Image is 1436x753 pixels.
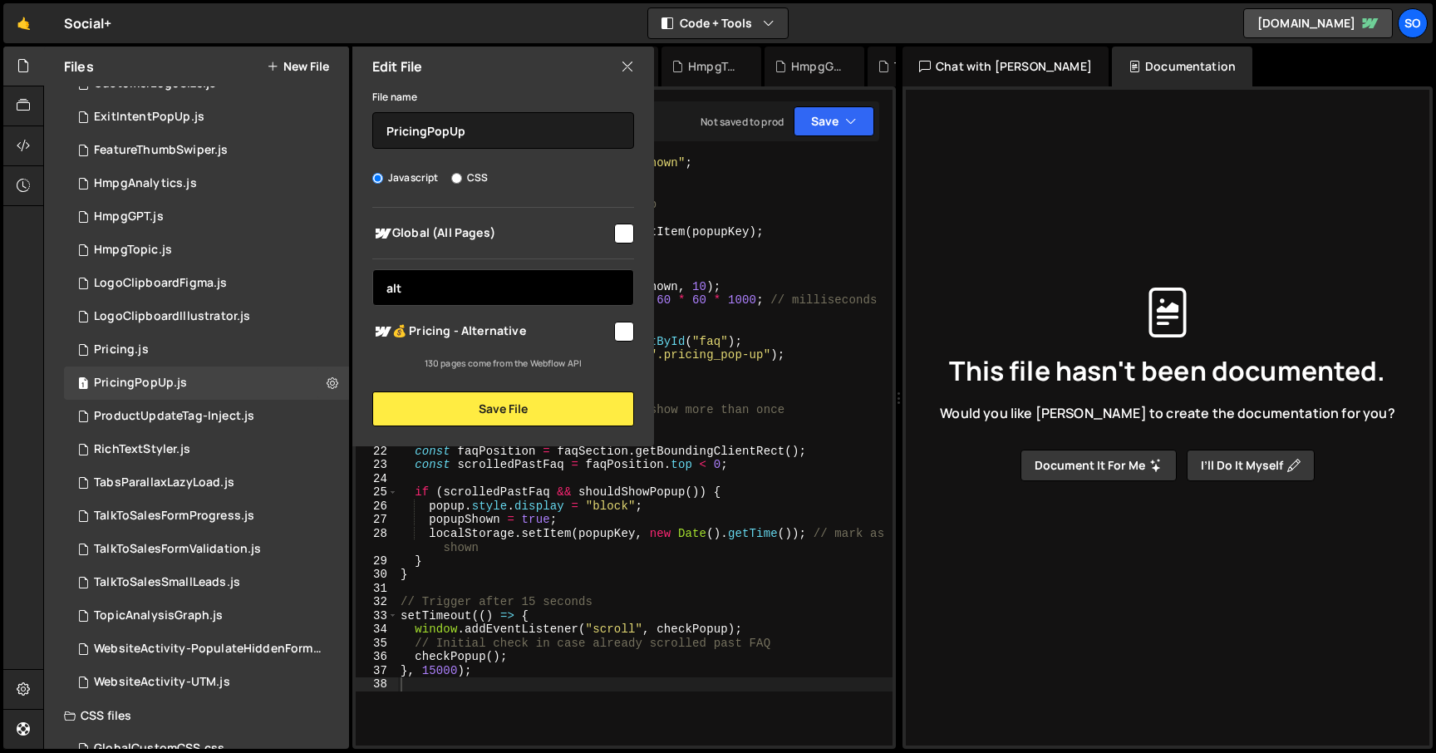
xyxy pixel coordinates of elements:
[64,200,349,234] div: 15116/41430.js
[356,485,398,500] div: 25
[64,566,349,599] div: 15116/40948.js
[356,500,398,514] div: 26
[372,391,634,426] button: Save File
[701,115,784,129] div: Not saved to prod
[894,58,947,75] div: TopicAnalysisGraph.js
[372,57,422,76] h2: Edit File
[356,458,398,472] div: 23
[94,143,228,158] div: FeatureThumbSwiper.js
[356,554,398,568] div: 29
[3,3,44,43] a: 🤙
[1020,450,1177,481] button: Document it for me
[267,60,329,73] button: New File
[356,568,398,582] div: 30
[64,500,349,533] div: 15116/41316.js
[94,110,204,125] div: ExitIntentPopUp.js
[372,224,612,244] span: Global (All Pages)
[64,632,355,666] div: 15116/40674.js
[64,134,349,167] div: 15116/40701.js
[356,595,398,609] div: 32
[94,675,230,690] div: WebsiteActivity-UTM.js
[372,173,383,184] input: Javascript
[94,243,172,258] div: HmpgTopic.js
[64,599,349,632] div: 15116/41400.js
[356,637,398,651] div: 35
[451,170,488,186] label: CSS
[648,8,788,38] button: Code + Tools
[356,527,398,554] div: 28
[425,357,583,369] small: 130 pages come from the Webflow API
[902,47,1109,86] div: Chat with [PERSON_NAME]
[1398,8,1428,38] a: So
[94,542,261,557] div: TalkToSalesFormValidation.js
[940,404,1394,422] span: Would you like [PERSON_NAME] to create the documentation for you?
[372,269,634,306] input: Search pages
[94,608,223,623] div: TopicAnalysisGraph.js
[372,112,634,149] input: Name
[356,582,398,596] div: 31
[372,89,417,106] label: File name
[356,609,398,623] div: 33
[64,666,349,699] div: 15116/40185.js
[356,677,398,691] div: 38
[356,623,398,637] div: 34
[794,106,874,136] button: Save
[94,409,254,424] div: ProductUpdateTag-Inject.js
[791,58,844,75] div: HmpgGPT.js
[94,276,227,291] div: LogoClipboardFigma.js
[64,466,349,500] div: 15116/39536.js
[356,445,398,459] div: 22
[64,101,349,134] div: 15116/40766.js
[356,650,398,664] div: 36
[44,699,349,732] div: CSS files
[64,367,349,400] div: 15116/45407.js
[94,209,164,224] div: HmpgGPT.js
[94,509,254,524] div: TalkToSalesFormProgress.js
[94,176,197,191] div: HmpgAnalytics.js
[356,472,398,486] div: 24
[64,13,111,33] div: Social+
[688,58,741,75] div: HmpgTopic.js
[64,533,349,566] div: 15116/40952.js
[64,333,349,367] div: 15116/40643.js
[1243,8,1393,38] a: [DOMAIN_NAME]
[78,378,88,391] span: 1
[949,357,1385,384] span: This file hasn't been documented.
[64,267,349,300] : 15116/40336.js
[356,664,398,678] div: 37
[94,309,250,324] div: LogoClipboardIllustrator.js
[94,342,149,357] div: Pricing.js
[94,376,187,391] div: PricingPopUp.js
[64,57,94,76] h2: Files
[64,433,349,466] div: 15116/45334.js
[64,400,349,433] div: 15116/40695.js
[94,442,190,457] div: RichTextStyler.js
[94,575,240,590] div: TalkToSalesSmallLeads.js
[451,173,462,184] input: CSS
[94,475,234,490] div: TabsParallaxLazyLoad.js
[1112,47,1252,86] div: Documentation
[372,322,612,342] span: 💰 Pricing - Alternative
[64,234,349,267] div: 15116/41820.js
[64,300,349,333] div: 15116/42838.js
[64,167,349,200] div: 15116/40702.js
[356,513,398,527] div: 27
[372,170,439,186] label: Javascript
[1187,450,1315,481] button: I’ll do it myself
[94,642,323,657] div: WebsiteActivity-PopulateHiddenForms.js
